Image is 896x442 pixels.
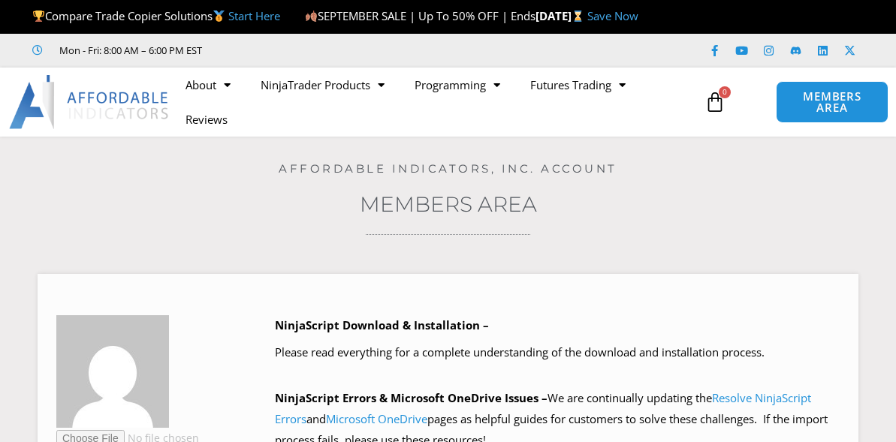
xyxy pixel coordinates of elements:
img: 🍂 [306,11,317,22]
p: Please read everything for a complete understanding of the download and installation process. [275,342,840,363]
span: MEMBERS AREA [792,91,872,113]
img: ⌛ [572,11,584,22]
a: About [170,68,246,102]
span: Mon - Fri: 8:00 AM – 6:00 PM EST [56,41,202,59]
b: NinjaScript Errors & Microsoft OneDrive Issues – [275,390,548,405]
strong: [DATE] [535,8,587,23]
img: 6136a1d24d6ab2ed00fd7d3d87c19346e039aa021a8b48b02bf04aa8d5decb0a [56,315,169,428]
a: 0 [682,80,748,124]
a: Start Here [228,8,280,23]
span: 0 [719,86,731,98]
img: 🥇 [213,11,225,22]
span: SEPTEMBER SALE | Up To 50% OFF | Ends [305,8,535,23]
span: Compare Trade Copier Solutions [32,8,280,23]
a: Affordable Indicators, Inc. Account [279,161,617,176]
img: 🏆 [33,11,44,22]
nav: Menu [170,68,699,137]
a: Programming [400,68,515,102]
iframe: Customer reviews powered by Trustpilot [223,43,448,58]
a: Save Now [587,8,638,23]
img: LogoAI | Affordable Indicators – NinjaTrader [9,75,170,129]
a: NinjaTrader Products [246,68,400,102]
a: Reviews [170,102,243,137]
a: Futures Trading [515,68,641,102]
b: NinjaScript Download & Installation – [275,317,489,332]
a: Microsoft OneDrive [326,411,427,426]
a: Members Area [360,191,537,217]
a: MEMBERS AREA [776,81,888,123]
a: Resolve NinjaScript Errors [275,390,811,426]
